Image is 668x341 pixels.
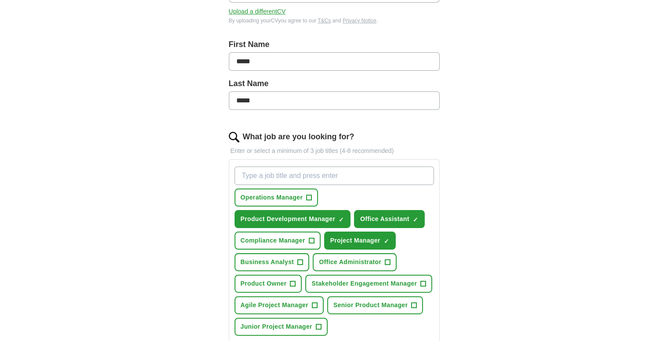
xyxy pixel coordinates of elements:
[241,322,312,331] span: Junior Project Manager
[241,279,287,288] span: Product Owner
[229,17,440,25] div: By uploading your CV you agree to our and .
[229,146,440,156] p: Enter or select a minimum of 3 job titles (4-8 recommended)
[339,216,344,223] span: ✓
[235,167,434,185] input: Type a job title and press enter
[354,210,425,228] button: Office Assistant✓
[241,301,308,310] span: Agile Project Manager
[241,193,303,202] span: Operations Manager
[318,18,331,24] a: T&Cs
[333,301,408,310] span: Senior Product Manager
[229,132,239,142] img: search.png
[229,78,440,90] label: Last Name
[235,189,318,207] button: Operations Manager
[235,232,321,250] button: Compliance Manager
[343,18,376,24] a: Privacy Notice
[229,7,286,16] button: Upload a differentCV
[313,253,397,271] button: Office Administrator
[413,216,418,223] span: ✓
[324,232,396,250] button: Project Manager✓
[319,258,381,267] span: Office Administrator
[330,236,380,245] span: Project Manager
[235,210,351,228] button: Product Development Manager✓
[235,318,328,336] button: Junior Project Manager
[241,258,294,267] span: Business Analyst
[235,296,324,314] button: Agile Project Manager
[311,279,417,288] span: Stakeholder Engagement Manager
[235,253,310,271] button: Business Analyst
[229,39,440,51] label: First Name
[384,238,389,245] span: ✓
[235,275,302,293] button: Product Owner
[243,131,354,143] label: What job are you looking for?
[241,214,336,224] span: Product Development Manager
[360,214,409,224] span: Office Assistant
[241,236,305,245] span: Compliance Manager
[327,296,423,314] button: Senior Product Manager
[305,275,432,293] button: Stakeholder Engagement Manager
